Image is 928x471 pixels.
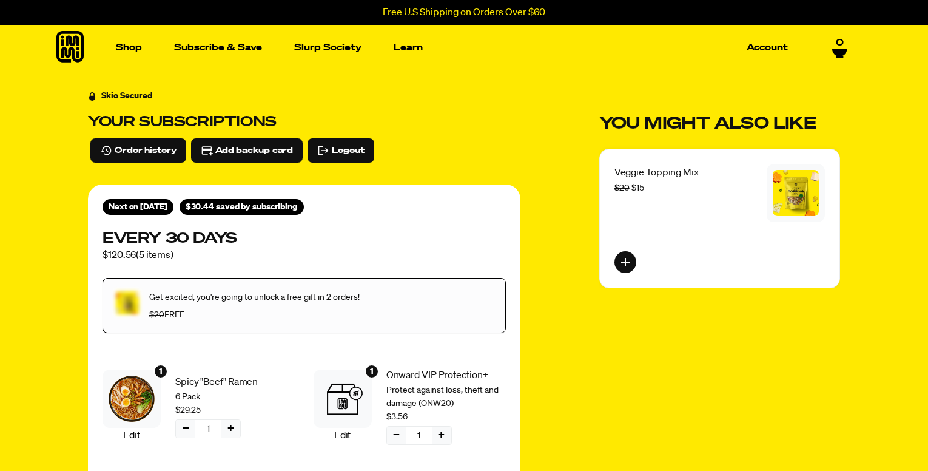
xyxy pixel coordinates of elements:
[215,144,294,157] span: Add backup card
[599,114,817,134] h2: You might also want to add a one time order to your subscription.
[169,38,267,57] a: Subscribe & Save
[386,368,506,384] span: Onward VIP Protection+
[175,404,201,417] span: $29.25
[149,311,164,319] s: $20
[614,184,630,192] s: $20
[320,376,366,422] img: Onward VIP Protection+
[386,410,408,424] span: $3.56
[153,364,168,379] div: 1 units of item: Spicy "Beef" Ramen
[370,365,374,378] span: 1
[334,428,351,444] button: Edit
[109,376,155,422] img: Spicy "Beef" Ramen
[103,229,237,248] h3: Every 30 days
[149,293,360,319] span: Get excited, you're going to unlock a free gift in 2 orders! FREE
[836,38,844,49] span: 0
[103,363,295,450] div: Subscription product: Spicy "Beef" Ramen
[742,38,793,57] a: Account
[383,7,545,18] p: Free U.S Shipping on Orders Over $60
[614,184,644,192] span: $15
[123,428,140,444] button: Edit
[417,429,420,442] span: 1
[159,365,163,378] span: 1
[111,25,793,70] nav: Main navigation
[332,144,364,157] span: Logout
[432,427,451,444] button: Increase quantity
[103,229,506,263] div: Subscription for 5 items with cost $120.56. Renews Every 30 days
[88,89,152,112] a: Skio Secured
[111,38,147,57] a: Shop
[387,427,406,444] button: Decrease quantity
[191,138,303,163] button: Add backup card
[614,168,699,178] span: Veggie Topping Mix
[186,200,298,214] span: $30.44 saved by subscribing
[175,374,295,390] span: Spicy "Beef" Ramen
[88,113,520,131] h3: Your subscriptions
[221,420,240,438] button: Increase quantity
[308,138,374,163] button: Logout
[101,89,152,103] div: Skio Secured
[832,38,847,58] a: 0
[103,248,237,263] span: $120.56 ( 5 items )
[207,422,210,436] span: 1
[175,390,295,404] span: 6 Pack
[386,384,506,410] span: Protect against loss, theft and damage (ONW20)
[365,364,379,379] div: 1 units of item: Onward VIP Protection+
[115,144,177,157] span: Order history
[88,92,96,101] svg: Security
[176,420,195,438] button: Decrease quantity
[314,363,506,450] div: Subscription product: Onward VIP Protection+
[773,170,819,216] img: Veggie Topping Mix
[140,203,167,211] span: Sep 11, 2025 (America/New_York)
[289,38,366,57] a: Slurp Society
[389,38,428,57] a: Learn
[103,199,173,215] div: Shipment 2025-09-11T20:20:25.562+00:00
[109,203,167,211] span: Next on
[90,138,186,163] button: Order history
